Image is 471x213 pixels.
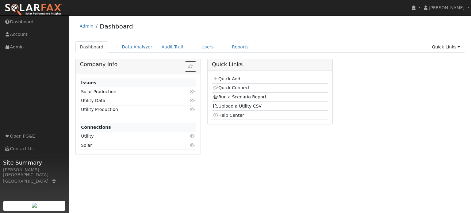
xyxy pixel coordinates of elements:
[80,132,178,141] td: Utility
[429,5,465,10] span: [PERSON_NAME]
[190,107,195,112] i: Click to view
[81,125,111,130] strong: Connections
[80,61,196,68] h5: Company Info
[80,105,178,114] td: Utility Production
[190,134,195,138] i: Click to view
[5,3,62,16] img: SolarFax
[212,61,328,68] h5: Quick Links
[80,87,178,96] td: Solar Production
[213,113,244,118] a: Help Center
[117,41,157,53] a: Data Analyzer
[32,203,37,208] img: retrieve
[100,23,133,30] a: Dashboard
[3,167,66,173] div: [PERSON_NAME]
[80,141,178,150] td: Solar
[3,158,66,167] span: Site Summary
[197,41,218,53] a: Users
[157,41,188,53] a: Audit Trail
[190,143,195,147] i: Click to view
[213,94,266,99] a: Run a Scenario Report
[213,104,262,108] a: Upload a Utility CSV
[213,76,240,81] a: Quick Add
[52,179,57,184] a: Map
[427,41,465,53] a: Quick Links
[3,172,66,184] div: [GEOGRAPHIC_DATA], [GEOGRAPHIC_DATA]
[80,24,94,29] a: Admin
[190,98,195,103] i: Click to view
[190,89,195,94] i: Click to view
[80,96,178,105] td: Utility Data
[75,41,108,53] a: Dashboard
[213,85,250,90] a: Quick Connect
[228,41,253,53] a: Reports
[81,80,96,85] strong: Issues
